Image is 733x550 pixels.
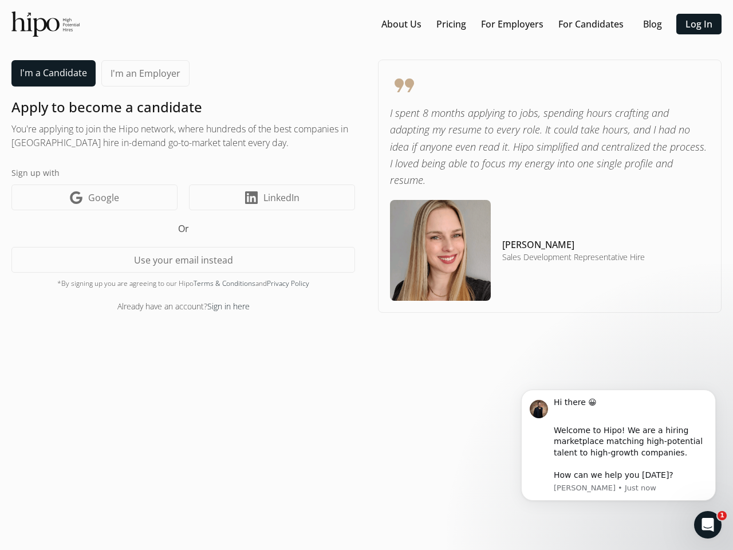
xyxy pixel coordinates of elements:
a: Privacy Policy [267,278,309,288]
a: LinkedIn [189,184,355,210]
span: format_quote [390,72,710,99]
label: Sign up with [11,167,355,179]
h2: You're applying to join the Hipo network, where hundreds of the best companies in [GEOGRAPHIC_DAT... [11,122,355,150]
button: For Candidates [554,14,628,34]
a: About Us [381,17,421,31]
span: 1 [718,511,727,520]
button: Blog [634,14,671,34]
a: For Candidates [558,17,624,31]
button: About Us [377,14,426,34]
span: Google [88,191,119,205]
p: I spent 8 months applying to jobs, spending hours crafting and adapting my resume to every role. ... [390,105,710,188]
h4: [PERSON_NAME] [502,238,645,252]
a: Blog [643,17,662,31]
a: Log In [685,17,712,31]
a: Sign in here [207,301,250,312]
a: I'm an Employer [101,60,190,87]
button: Use your email instead [11,247,355,273]
h1: Apply to become a candidate [11,98,355,116]
a: Google [11,184,178,210]
iframe: Intercom notifications message [504,372,733,519]
a: Pricing [436,17,466,31]
h5: Sales Development Representative Hire [502,252,645,263]
button: For Employers [476,14,548,34]
a: I'm a Candidate [11,60,96,87]
button: Log In [676,14,722,34]
img: official-logo [11,11,80,37]
img: testimonial-image [390,200,491,301]
h5: Or [11,222,355,235]
a: For Employers [481,17,543,31]
span: LinkedIn [263,191,299,205]
div: *By signing up you are agreeing to our Hipo and [11,278,355,289]
iframe: Intercom live chat [694,511,722,539]
a: Terms & Conditions [194,278,255,288]
div: Already have an account? [11,300,355,312]
button: Pricing [432,14,471,34]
